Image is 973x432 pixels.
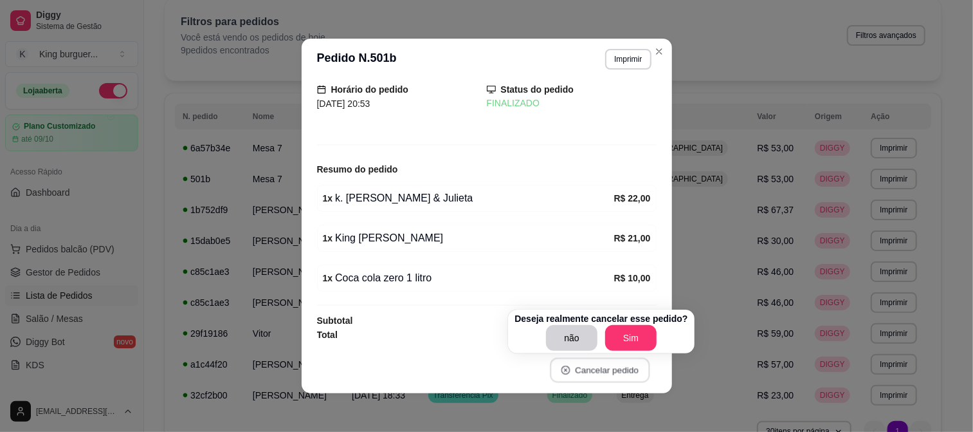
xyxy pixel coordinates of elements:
strong: 1 x [323,193,333,203]
strong: R$ 21,00 [614,233,651,243]
strong: Horário do pedido [331,84,409,95]
strong: 1 x [323,273,333,283]
button: Close [649,41,669,62]
div: King [PERSON_NAME] [323,230,614,246]
span: [DATE] 20:53 [317,99,370,109]
div: k. [PERSON_NAME] & Julieta [323,191,614,206]
strong: Resumo do pedido [317,164,398,174]
div: FINALIZADO [487,97,657,110]
strong: R$ 22,00 [614,193,651,203]
span: calendar [317,85,326,94]
button: não [546,325,597,351]
button: Sim [605,325,657,351]
p: Deseja realmente cancelar esse pedido? [514,312,687,325]
strong: R$ 10,00 [614,273,651,283]
span: close-circle [561,366,570,375]
button: Imprimir [605,49,651,70]
strong: Total [317,330,338,340]
span: desktop [487,85,496,94]
h3: Pedido N. 501b [317,49,397,70]
strong: 1 x [323,233,333,243]
div: Coca cola zero 1 litro [323,270,614,286]
button: close-circleCancelar pedido [550,358,650,383]
strong: Subtotal [317,315,353,326]
strong: Status do pedido [501,84,574,95]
